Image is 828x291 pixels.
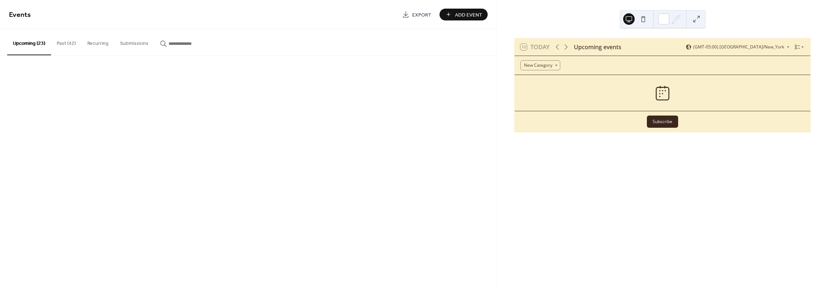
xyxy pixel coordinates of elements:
div: Upcoming events [574,43,621,51]
span: Events [9,8,31,22]
span: Add Event [455,11,482,19]
button: Past (42) [51,29,82,55]
button: Submissions [114,29,154,55]
span: (GMT-05:00) [GEOGRAPHIC_DATA]/New_York [693,45,784,49]
button: Add Event [440,9,488,20]
button: Subscribe [647,116,678,128]
button: Recurring [82,29,114,55]
span: Export [412,11,431,19]
a: Export [397,9,437,20]
button: Upcoming (23) [7,29,51,55]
